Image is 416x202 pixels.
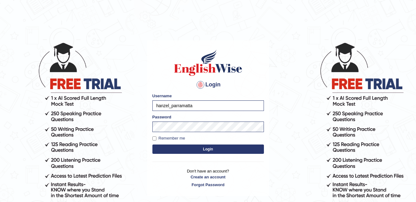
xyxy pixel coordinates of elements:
[173,49,243,77] img: Logo of English Wise sign in for intelligent practice with AI
[152,145,264,154] button: Login
[152,114,171,120] label: Password
[152,168,264,187] p: Don't have an account?
[152,93,172,99] label: Username
[152,182,264,188] a: Forgot Password
[152,136,156,140] input: Remember me
[152,135,185,141] label: Remember me
[152,80,264,90] h4: Login
[152,174,264,180] a: Create an account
